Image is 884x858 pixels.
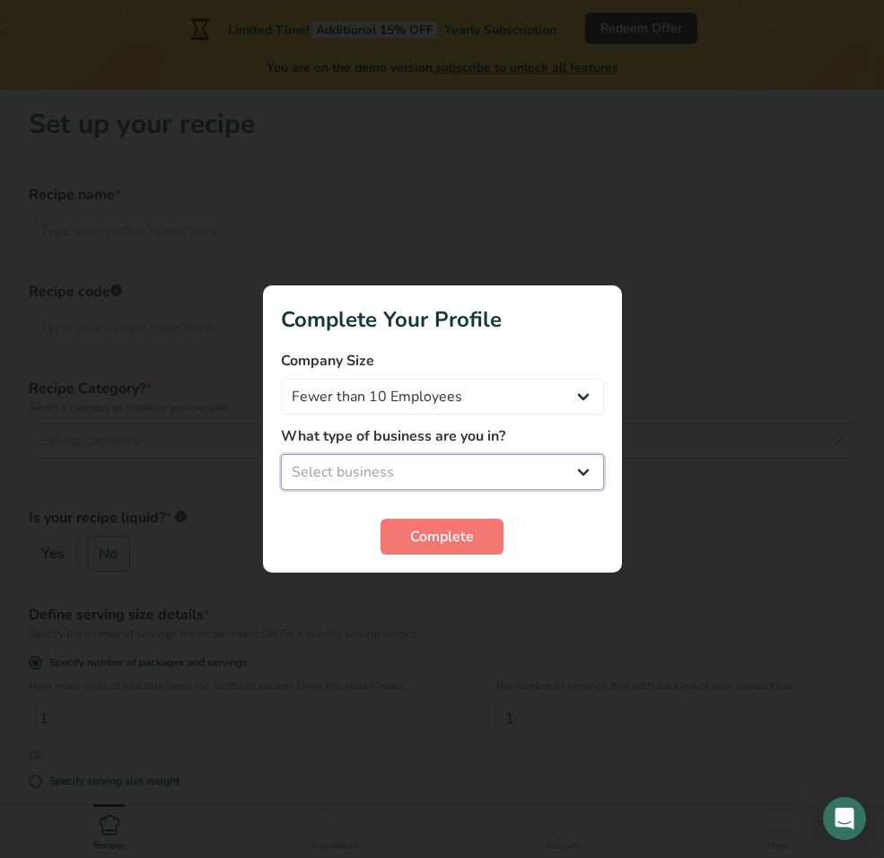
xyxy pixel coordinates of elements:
[381,519,503,555] button: Complete
[410,526,474,547] span: Complete
[281,303,604,336] h1: Complete Your Profile
[823,797,866,840] div: Open Intercom Messenger
[281,425,604,447] label: What type of business are you in?
[281,350,604,372] label: Company Size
